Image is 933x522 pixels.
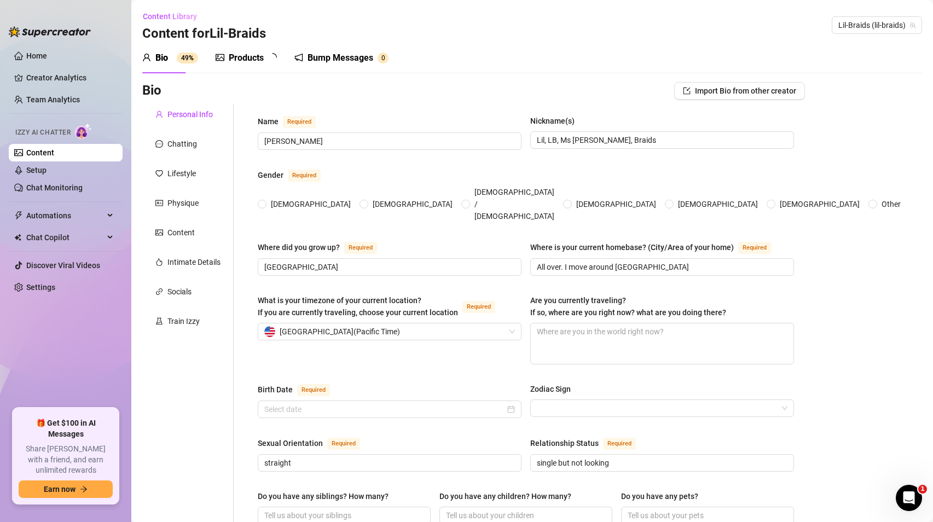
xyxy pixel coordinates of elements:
div: Bio [155,51,168,65]
input: Birth Date [264,403,505,415]
span: Earn now [44,485,76,494]
input: Do you have any children? How many? [446,509,604,521]
button: Earn nowarrow-right [19,480,113,498]
span: What is your timezone of your current location? If you are currently traveling, choose your curre... [258,296,458,317]
h3: Bio [142,82,161,100]
label: Nickname(s) [530,115,582,127]
div: Do you have any siblings? How many? [258,490,389,502]
div: Do you have any pets? [621,490,698,502]
div: Where is your current homebase? (City/Area of your home) [530,241,734,253]
label: Zodiac Sign [530,383,578,395]
span: [DEMOGRAPHIC_DATA] / [DEMOGRAPHIC_DATA] [470,186,559,222]
span: Are you currently traveling? If so, where are you right now? what are you doing there? [530,296,726,317]
span: Required [283,116,316,128]
span: Other [877,198,905,210]
span: Required [297,384,330,396]
span: notification [294,53,303,62]
input: Where is your current homebase? (City/Area of your home) [537,261,785,273]
input: Where did you grow up? [264,261,513,273]
label: Where is your current homebase? (City/Area of your home) [530,241,783,254]
a: Home [26,51,47,60]
span: user [155,111,163,118]
input: Name [264,135,513,147]
div: Do you have any children? How many? [439,490,571,502]
a: Team Analytics [26,95,80,104]
div: Gender [258,169,283,181]
div: Bump Messages [308,51,373,65]
iframe: Intercom live chat [896,485,922,511]
span: thunderbolt [14,211,23,220]
span: experiment [155,317,163,325]
input: Relationship Status [537,457,785,469]
span: Chat Copilot [26,229,104,246]
span: Automations [26,207,104,224]
span: message [155,140,163,148]
div: Where did you grow up? [258,241,340,253]
span: arrow-right [80,485,88,493]
span: Required [288,170,321,182]
input: Sexual Orientation [264,457,513,469]
span: [DEMOGRAPHIC_DATA] [572,198,660,210]
input: Do you have any pets? [628,509,785,521]
img: Chat Copilot [14,234,21,241]
div: Sexual Orientation [258,437,323,449]
span: link [155,288,163,295]
div: Intimate Details [167,256,221,268]
div: Name [258,115,279,127]
input: Do you have any siblings? How many? [264,509,422,521]
div: Personal Info [167,108,213,120]
span: [DEMOGRAPHIC_DATA] [266,198,355,210]
button: Import Bio from other creator [674,82,805,100]
div: Physique [167,197,199,209]
label: Where did you grow up? [258,241,389,254]
label: Do you have any siblings? How many? [258,490,396,502]
div: Lifestyle [167,167,196,179]
span: [DEMOGRAPHIC_DATA] [368,198,457,210]
a: Setup [26,166,47,175]
span: team [909,22,916,28]
span: [GEOGRAPHIC_DATA] ( Pacific Time ) [280,323,400,340]
span: Required [738,242,771,254]
div: Socials [167,286,192,298]
img: logo-BBDzfeDw.svg [9,26,91,37]
span: Required [327,438,360,450]
span: Required [462,301,495,313]
span: heart [155,170,163,177]
img: us [264,326,275,337]
a: Creator Analytics [26,69,114,86]
span: Required [344,242,377,254]
div: Birth Date [258,384,293,396]
span: Lil-Braids (lil-braids) [838,17,915,33]
button: Content Library [142,8,206,25]
span: picture [155,229,163,236]
span: Izzy AI Chatter [15,127,71,138]
span: fire [155,258,163,266]
input: Nickname(s) [537,134,785,146]
span: [DEMOGRAPHIC_DATA] [775,198,864,210]
a: Settings [26,283,55,292]
a: Chat Monitoring [26,183,83,192]
span: import [683,87,691,95]
div: Content [167,227,195,239]
span: picture [216,53,224,62]
span: Import Bio from other creator [695,86,796,95]
div: Relationship Status [530,437,599,449]
div: Nickname(s) [530,115,575,127]
span: loading [266,51,279,64]
label: Sexual Orientation [258,437,372,450]
label: Relationship Status [530,437,648,450]
label: Do you have any children? How many? [439,490,579,502]
span: 🎁 Get $100 in AI Messages [19,418,113,439]
label: Name [258,115,328,128]
label: Do you have any pets? [621,490,706,502]
div: Zodiac Sign [530,383,571,395]
span: idcard [155,199,163,207]
sup: 49% [177,53,198,63]
img: AI Chatter [75,123,92,139]
div: Products [229,51,264,65]
label: Gender [258,169,333,182]
sup: 0 [378,53,389,63]
div: Train Izzy [167,315,200,327]
h3: Content for Lil-Braids [142,25,266,43]
span: user [142,53,151,62]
